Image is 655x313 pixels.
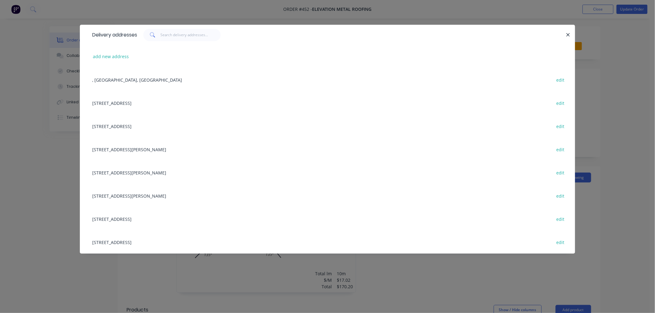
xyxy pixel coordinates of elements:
div: [STREET_ADDRESS][PERSON_NAME] [89,161,566,184]
button: edit [553,238,568,246]
button: edit [553,191,568,200]
div: , [GEOGRAPHIC_DATA], [GEOGRAPHIC_DATA] [89,68,566,91]
input: Search delivery addresses... [161,29,221,41]
button: edit [553,145,568,153]
div: [STREET_ADDRESS][PERSON_NAME] [89,184,566,207]
button: add new address [90,52,132,61]
button: edit [553,99,568,107]
div: [STREET_ADDRESS][PERSON_NAME] [89,138,566,161]
div: [STREET_ADDRESS] [89,207,566,230]
div: [STREET_ADDRESS] [89,114,566,138]
div: Delivery addresses [89,25,137,45]
div: [STREET_ADDRESS] [89,91,566,114]
button: edit [553,168,568,177]
button: edit [553,75,568,84]
button: edit [553,122,568,130]
button: edit [553,215,568,223]
div: [STREET_ADDRESS] [89,230,566,254]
